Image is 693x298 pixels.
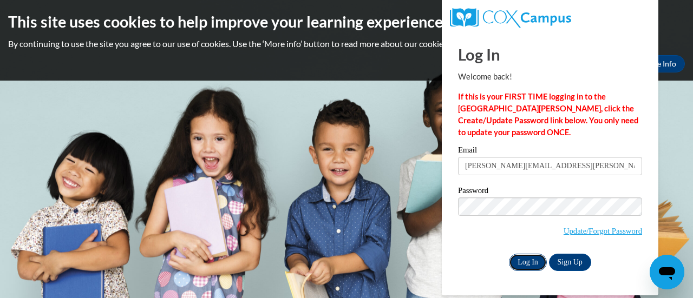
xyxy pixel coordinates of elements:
h1: Log In [458,43,642,65]
iframe: Button to launch messaging window [650,255,684,289]
p: By continuing to use the site you agree to our use of cookies. Use the ‘More info’ button to read... [8,38,685,50]
input: Log In [509,254,547,271]
label: Email [458,146,642,157]
p: Welcome back! [458,71,642,83]
label: Password [458,187,642,197]
a: Update/Forgot Password [564,227,642,235]
img: COX Campus [450,8,571,28]
strong: If this is your FIRST TIME logging in to the [GEOGRAPHIC_DATA][PERSON_NAME], click the Create/Upd... [458,92,638,137]
a: Sign Up [549,254,591,271]
h2: This site uses cookies to help improve your learning experience. [8,11,685,32]
a: More Info [634,55,685,72]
